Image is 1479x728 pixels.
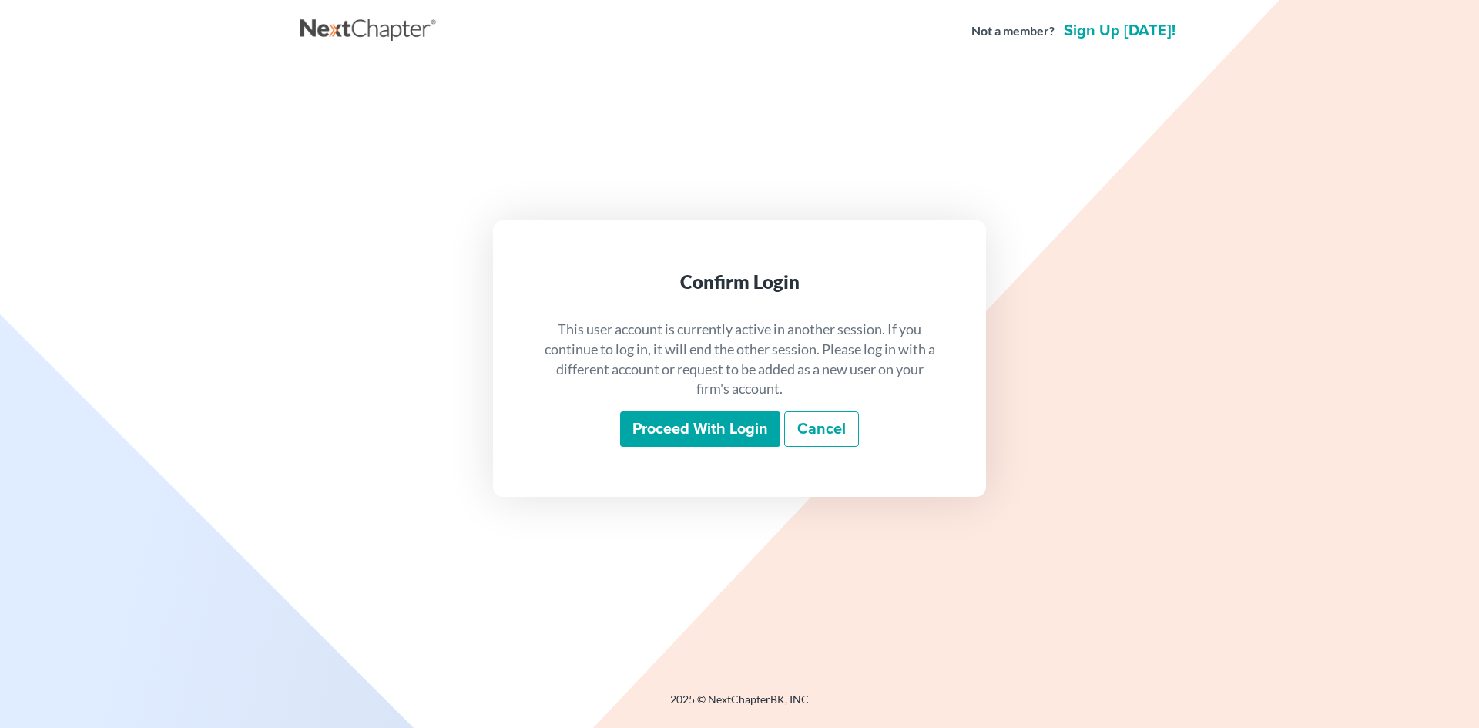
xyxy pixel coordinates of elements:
input: Proceed with login [620,411,780,447]
a: Cancel [784,411,859,447]
p: This user account is currently active in another session. If you continue to log in, it will end ... [542,320,937,399]
strong: Not a member? [971,22,1055,40]
div: Confirm Login [542,270,937,294]
a: Sign up [DATE]! [1061,23,1179,39]
div: 2025 © NextChapterBK, INC [300,692,1179,720]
